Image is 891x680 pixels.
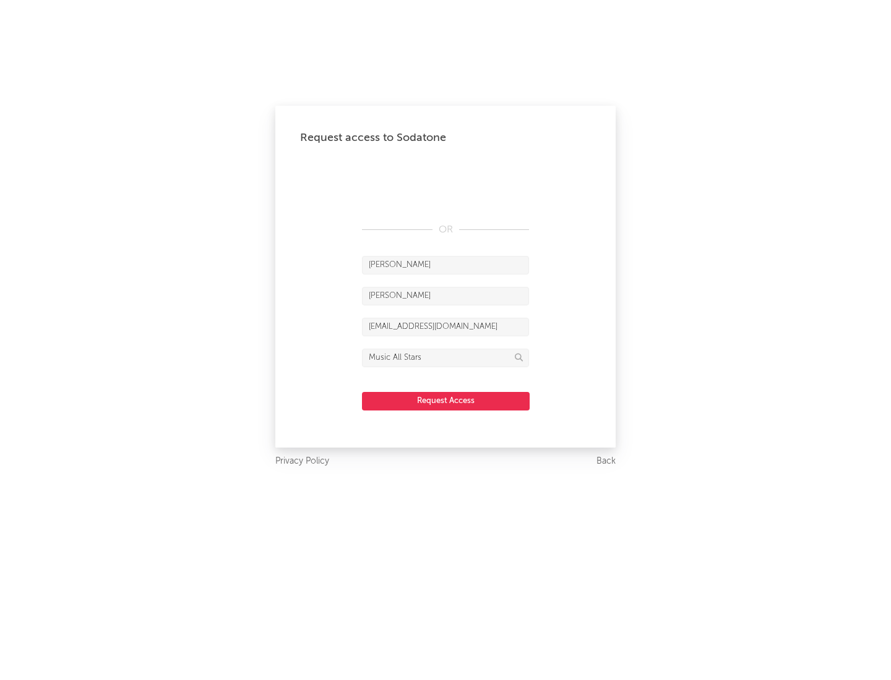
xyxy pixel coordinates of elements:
input: Division [362,349,529,367]
div: Request access to Sodatone [300,130,591,145]
div: OR [362,223,529,237]
a: Privacy Policy [275,454,329,469]
a: Back [596,454,616,469]
input: First Name [362,256,529,274]
input: Last Name [362,287,529,305]
button: Request Access [362,392,530,410]
input: Email [362,318,529,336]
